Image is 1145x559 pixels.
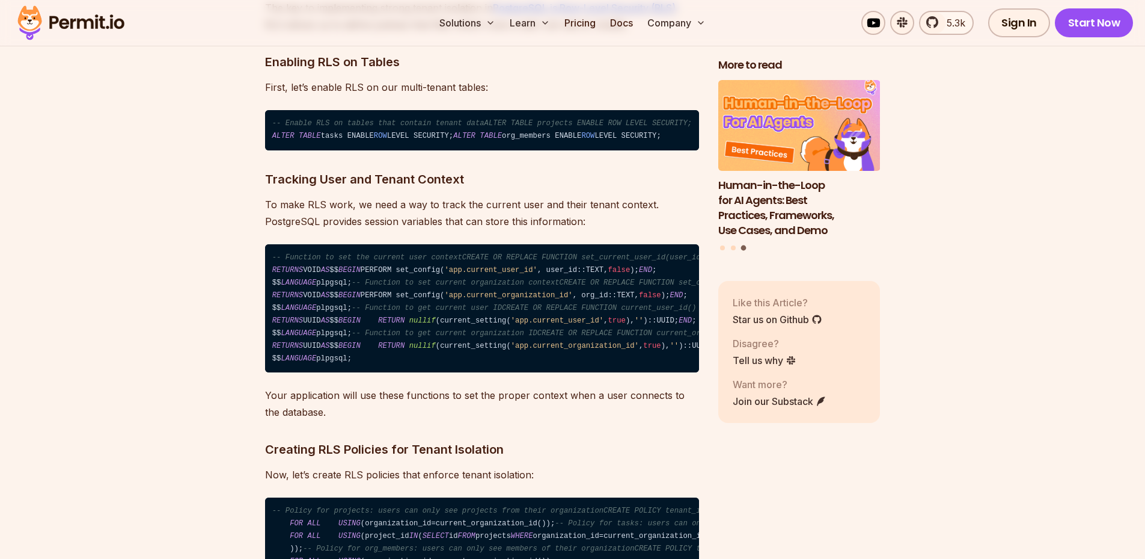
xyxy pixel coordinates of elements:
span: FOR [290,519,303,528]
span: BEGIN [338,291,361,300]
button: Solutions [435,11,500,35]
span: -- Policy for tasks: users can only see tasks from projects in their organizationCREATE POLICY te... [555,519,1116,528]
a: Start Now [1055,8,1134,37]
span: ALTER [272,132,295,140]
h3: Creating RLS Policies for Tenant Isolation [265,440,699,459]
h3: Enabling RLS on Tables [265,52,699,72]
code: VOID $$ PERFORM set_config( , user_id::TEXT, ); ; $$ plpgsql; VOID $$ PERFORM set_config( , org_i... [265,244,699,373]
a: Docs [605,11,638,35]
a: Join our Substack [733,394,826,409]
span: RETURNS [272,291,303,300]
p: Want more? [733,377,826,392]
a: Pricing [560,11,600,35]
span: -- Policy for projects: users can only see projects from their organizationCREATE POLICY tenant_i... [272,507,820,515]
img: Permit logo [12,2,130,43]
a: Tell us why [733,353,796,368]
img: Human-in-the-Loop for AI Agents: Best Practices, Frameworks, Use Cases, and Demo [718,80,881,171]
span: AS [321,266,330,274]
button: Go to slide 1 [720,246,725,250]
span: BEGIN [338,317,361,325]
span: true [643,342,661,350]
span: AS [321,291,330,300]
span: RETURNS [272,266,303,274]
span: false [608,266,631,274]
span: END [639,266,652,274]
span: AS [321,342,330,350]
a: Sign In [988,8,1050,37]
span: BEGIN [338,342,361,350]
div: Posts [718,80,881,253]
span: END [679,317,692,325]
span: WHERE [511,532,533,540]
span: ALL [308,532,321,540]
span: ROW [581,132,594,140]
p: Like this Article? [733,295,822,310]
li: 3 of 3 [718,80,881,238]
span: TABLE [480,132,502,140]
span: nullif [409,317,436,325]
span: 'app.current_organization_id' [444,291,572,300]
span: 5.3k [939,16,965,30]
span: 'app.current_user_id' [511,317,603,325]
a: Human-in-the-Loop for AI Agents: Best Practices, Frameworks, Use Cases, and DemoHuman-in-the-Loop... [718,80,881,238]
span: RETURN [378,342,405,350]
button: Go to slide 2 [731,246,736,250]
span: -- Function to get current user IDCREATE OR REPLACE FUNCTION current_user_id() [352,304,696,312]
span: AS [321,317,330,325]
a: 5.3k [919,11,974,35]
p: First, let’s enable RLS on our multi-tenant tables: [265,79,699,96]
span: -- Function to get current organization IDCREATE OR REPLACE FUNCTION current_organization_id() [352,329,767,338]
span: FROM [458,532,475,540]
span: ALTER [453,132,475,140]
p: To make RLS work, we need a way to track the current user and their tenant context. PostgreSQL pr... [265,196,699,230]
span: RETURNS [272,317,303,325]
button: Learn [505,11,555,35]
span: RETURN [378,317,405,325]
span: -- Function to set current organization contextCREATE OR REPLACE FUNCTION set_current_organizatio... [352,279,855,287]
span: nullif [409,342,436,350]
p: Now, let’s create RLS policies that enforce tenant isolation: [265,466,699,483]
span: USING [338,519,361,528]
span: FOR [290,532,303,540]
p: Your application will use these functions to set the proper context when a user connects to the d... [265,387,699,421]
span: -- Function to set the current user contextCREATE OR REPLACE FUNCTION set_current_user_id(user_id... [272,253,727,262]
span: -- Policy for org_members: users can only see members of their organizationCREATE POLICY tenant_i... [303,545,864,553]
span: 'app.current_user_id' [444,266,537,274]
span: BEGIN [338,266,361,274]
a: Star us on Github [733,312,822,327]
button: Company [643,11,710,35]
span: IN [409,532,418,540]
span: ROW [374,132,387,140]
span: END [670,291,683,300]
span: LANGUAGE [281,354,316,363]
span: true [608,317,626,325]
span: ALL [308,519,321,528]
h3: Human-in-the-Loop for AI Agents: Best Practices, Frameworks, Use Cases, and Demo [718,178,881,238]
span: LANGUAGE [281,329,316,338]
span: 'app.current_organization_id' [511,342,639,350]
span: LANGUAGE [281,304,316,312]
span: LANGUAGE [281,279,316,287]
span: false [639,291,661,300]
span: = [599,532,603,540]
span: -- Enable RLS on tables that contain tenant dataALTER TABLE projects ENABLE ROW LEVEL SECURITY; [272,119,692,128]
span: '' [670,342,679,350]
span: SELECT [423,532,449,540]
span: RETURNS [272,342,303,350]
span: USING [338,532,361,540]
h2: More to read [718,58,881,73]
code: tasks ENABLE LEVEL SECURITY; org_members ENABLE LEVEL SECURITY; [265,110,699,150]
span: TABLE [299,132,321,140]
span: = [431,519,435,528]
button: Go to slide 3 [741,246,747,251]
span: '' [635,317,644,325]
p: Disagree? [733,336,796,351]
h3: Tracking User and Tenant Context [265,170,699,189]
